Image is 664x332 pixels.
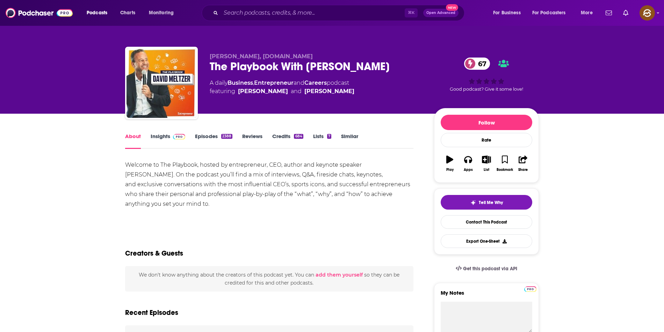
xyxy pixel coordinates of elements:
[459,151,477,176] button: Apps
[524,285,536,292] a: Pro website
[144,7,183,18] button: open menu
[208,5,471,21] div: Search podcasts, credits, & more...
[518,168,528,172] div: Share
[426,11,455,15] span: Open Advanced
[120,8,135,18] span: Charts
[116,7,139,18] a: Charts
[294,134,303,139] div: 684
[450,260,523,277] a: Get this podcast via API
[139,272,399,286] span: We don't know anything about the creators of this podcast yet . You can so they can be credited f...
[254,80,294,86] a: Entrepreneur
[272,133,303,149] a: Credits684
[149,8,174,18] span: Monitoring
[441,234,532,248] button: Export One-Sheet
[441,115,532,130] button: Follow
[620,7,631,19] a: Show notifications dropdown
[528,7,576,18] button: open menu
[640,5,655,21] img: User Profile
[441,151,459,176] button: Play
[173,134,185,139] img: Podchaser Pro
[242,133,262,149] a: Reviews
[304,87,354,96] div: [PERSON_NAME]
[253,80,254,86] span: ,
[514,151,532,176] button: Share
[210,87,354,96] span: featuring
[304,80,327,86] a: Careers
[603,7,615,19] a: Show notifications dropdown
[313,133,331,149] a: Lists7
[341,133,358,149] a: Similar
[441,195,532,210] button: tell me why sparkleTell Me Why
[464,168,473,172] div: Apps
[640,5,655,21] span: Logged in as hey85204
[127,48,196,118] img: The Playbook With David Meltzer
[496,151,514,176] button: Bookmark
[464,58,490,70] a: 67
[450,86,523,92] span: Good podcast? Give it some love!
[125,308,178,317] h2: Recent Episodes
[479,200,503,205] span: Tell Me Why
[524,286,536,292] img: Podchaser Pro
[497,168,513,172] div: Bookmark
[488,7,529,18] button: open menu
[640,5,655,21] button: Show profile menu
[441,215,532,229] a: Contact This Podcast
[221,134,232,139] div: 2388
[576,7,601,18] button: open menu
[210,79,354,96] div: A daily podcast
[484,168,489,172] div: List
[423,9,459,17] button: Open AdvancedNew
[82,7,116,18] button: open menu
[87,8,107,18] span: Podcasts
[471,58,490,70] span: 67
[477,151,496,176] button: List
[405,8,418,17] span: ⌘ K
[493,8,521,18] span: For Business
[441,133,532,147] div: Rate
[151,133,185,149] a: InsightsPodchaser Pro
[125,133,141,149] a: About
[327,134,331,139] div: 7
[294,80,304,86] span: and
[441,289,532,302] label: My Notes
[228,80,253,86] a: Business
[210,53,313,60] span: [PERSON_NAME], [DOMAIN_NAME]
[463,266,517,272] span: Get this podcast via API
[125,249,183,258] h2: Creators & Guests
[532,8,566,18] span: For Podcasters
[434,53,539,96] div: 67Good podcast? Give it some love!
[125,160,413,209] div: Welcome to The Playbook, hosted by entrepreneur, CEO, author and keynote speaker [PERSON_NAME]. O...
[470,200,476,205] img: tell me why sparkle
[291,87,302,96] span: and
[581,8,593,18] span: More
[238,87,288,96] div: [PERSON_NAME]
[446,4,459,11] span: New
[316,272,363,278] button: add them yourself
[6,6,73,20] img: Podchaser - Follow, Share and Rate Podcasts
[221,7,405,18] input: Search podcasts, credits, & more...
[195,133,232,149] a: Episodes2388
[446,168,454,172] div: Play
